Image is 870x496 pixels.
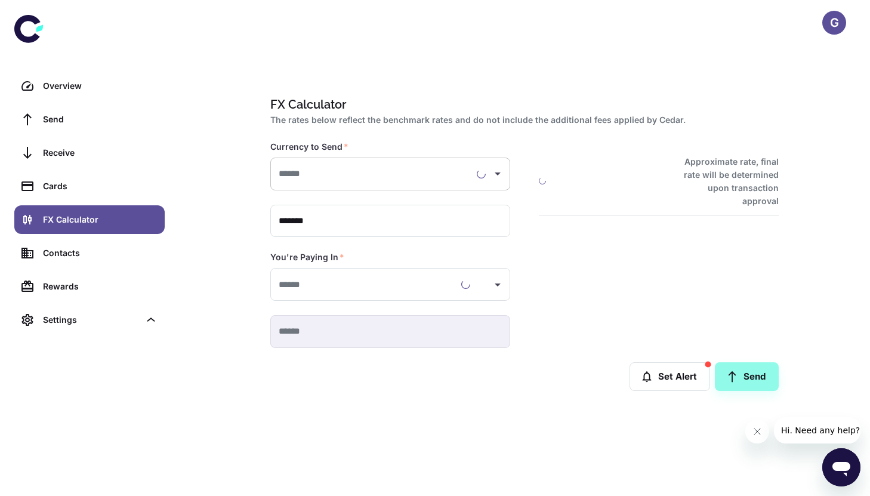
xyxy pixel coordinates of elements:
[270,141,348,153] label: Currency to Send
[822,448,860,486] iframe: Button to launch messaging window
[14,172,165,201] a: Cards
[822,11,846,35] button: G
[43,280,158,293] div: Rewards
[43,79,158,93] div: Overview
[14,105,165,134] a: Send
[14,239,165,267] a: Contacts
[14,306,165,334] div: Settings
[43,146,158,159] div: Receive
[14,72,165,100] a: Overview
[43,313,140,326] div: Settings
[745,420,769,443] iframe: Close message
[671,155,779,208] h6: Approximate rate, final rate will be determined upon transaction approval
[774,417,860,443] iframe: Message from company
[715,362,779,391] a: Send
[489,165,506,182] button: Open
[630,362,710,391] button: Set Alert
[43,113,158,126] div: Send
[14,272,165,301] a: Rewards
[43,247,158,260] div: Contacts
[43,180,158,193] div: Cards
[43,213,158,226] div: FX Calculator
[489,276,506,293] button: Open
[14,138,165,167] a: Receive
[270,95,774,113] h1: FX Calculator
[14,205,165,234] a: FX Calculator
[270,251,344,263] label: You're Paying In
